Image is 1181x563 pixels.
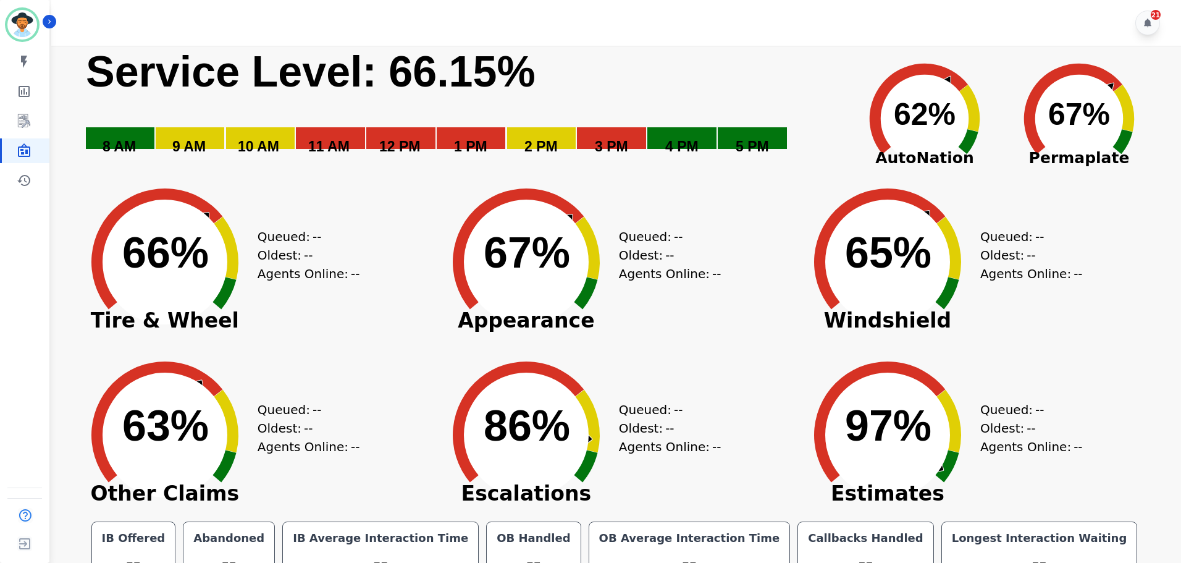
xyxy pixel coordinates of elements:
[122,402,209,450] text: 63%
[238,138,279,155] text: 10 AM
[258,438,363,456] div: Agents Online:
[845,229,931,277] text: 65%
[494,530,573,547] div: OB Handled
[290,530,471,547] div: IB Average Interaction Time
[1151,10,1161,20] div: 21
[1074,438,1082,456] span: --
[674,227,683,246] span: --
[103,138,136,155] text: 8 AM
[894,97,956,132] text: 62%
[434,488,619,500] span: Escalations
[619,438,724,456] div: Agents Online:
[85,46,845,172] svg: Service Level: 0%
[980,227,1073,246] div: Queued:
[712,265,721,283] span: --
[847,146,1002,170] span: AutoNation
[1027,246,1035,265] span: --
[712,438,721,456] span: --
[674,400,683,419] span: --
[619,227,712,246] div: Queued:
[795,315,980,327] span: Windshield
[99,530,168,547] div: IB Offered
[304,246,313,265] span: --
[258,400,350,419] div: Queued:
[597,530,783,547] div: OB Average Interaction Time
[434,315,619,327] span: Appearance
[845,402,931,450] text: 97%
[980,419,1073,438] div: Oldest:
[805,530,926,547] div: Callbacks Handled
[379,138,420,155] text: 12 PM
[7,10,37,40] img: Bordered avatar
[313,400,321,419] span: --
[1027,419,1035,438] span: --
[1002,146,1156,170] span: Permaplate
[595,138,628,155] text: 3 PM
[72,488,258,500] span: Other Claims
[619,265,724,283] div: Agents Online:
[980,246,1073,265] div: Oldest:
[308,138,350,155] text: 11 AM
[172,138,206,155] text: 9 AM
[665,246,674,265] span: --
[619,419,712,438] div: Oldest:
[86,48,536,96] text: Service Level: 66.15%
[454,138,487,155] text: 1 PM
[949,530,1130,547] div: Longest Interaction Waiting
[665,138,699,155] text: 4 PM
[1035,227,1044,246] span: --
[258,246,350,265] div: Oldest:
[304,419,313,438] span: --
[258,227,350,246] div: Queued:
[665,419,674,438] span: --
[524,138,558,155] text: 2 PM
[980,265,1085,283] div: Agents Online:
[72,315,258,327] span: Tire & Wheel
[258,265,363,283] div: Agents Online:
[619,246,712,265] div: Oldest:
[351,265,359,283] span: --
[1048,97,1110,132] text: 67%
[313,227,321,246] span: --
[484,229,570,277] text: 67%
[980,400,1073,419] div: Queued:
[351,438,359,456] span: --
[484,402,570,450] text: 86%
[1035,400,1044,419] span: --
[736,138,769,155] text: 5 PM
[980,438,1085,456] div: Agents Online:
[191,530,267,547] div: Abandoned
[619,400,712,419] div: Queued:
[258,419,350,438] div: Oldest:
[1074,265,1082,283] span: --
[795,488,980,500] span: Estimates
[122,229,209,277] text: 66%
